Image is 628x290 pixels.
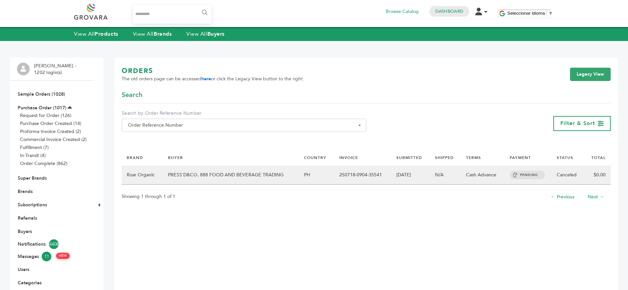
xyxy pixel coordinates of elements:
[304,155,326,160] a: COUNTRY
[20,112,71,119] a: Request for Order (126)
[396,155,422,160] a: SUBMITTED
[588,194,604,200] a: Next →
[20,144,49,151] a: Fulfillment (7)
[570,68,611,81] a: Legacy View
[552,166,584,185] td: Canceled
[122,193,175,201] p: Showing 1 through 1 of 1
[386,8,419,15] a: Browse Catalog
[125,121,363,130] span: Order Reference Number
[18,266,29,273] a: Users
[163,166,299,185] td: PRESS'D&CO. 888 FOOD AND BEVERAGE TRADING
[42,252,51,261] span: 11
[18,239,86,249] a: Notifications4408
[18,202,47,208] a: Subscriptions
[18,215,37,221] a: Referrals
[560,120,595,127] span: Filter & Sort
[133,30,172,38] a: View AllBrands
[18,188,33,195] a: Brands
[95,30,118,38] strong: Products
[20,120,81,127] a: Purchase Order Created (14)
[557,155,573,160] a: STATUS
[122,110,366,117] label: Search by Order Reference Number
[461,166,505,185] td: Cash Advance
[133,5,212,24] input: Search...
[56,253,70,259] span: NEW
[122,166,163,185] td: Roar Organic
[435,8,463,14] a: Dashboard
[207,30,225,38] strong: Buyers
[507,11,545,16] span: Seleccionar idioma
[510,171,545,179] span: PENDING
[20,152,46,159] a: In-Transit (4)
[74,30,118,38] a: View AllProducts
[127,155,143,160] a: BRAND
[334,166,391,185] td: 250718-0904-35541
[430,166,461,185] td: N/A
[34,63,78,76] li: [PERSON_NAME] - 1202 login(s)
[510,155,531,160] a: PAYMENT
[18,228,32,235] a: Buyers
[18,175,47,181] a: Super Brands
[549,11,553,16] span: ▼
[122,76,304,82] span: The old orders page can be accessed or click the Legacy View button to the right.
[154,30,172,38] strong: Brands
[20,160,67,167] a: Order Complete (862)
[17,63,30,75] img: profile.png
[435,155,454,160] a: SHIPPED
[591,155,606,160] a: TOTAL
[122,66,304,76] h1: ORDERS
[551,194,574,200] a: ← Previous
[20,136,87,143] a: Commercial Invoice Created (2)
[20,128,81,135] a: Proforma Invoice Created (2)
[466,155,481,160] a: TERMS
[391,166,430,185] td: [DATE]
[122,90,142,100] span: Search
[186,30,225,38] a: View AllBuyers
[299,166,334,185] td: PH
[18,280,42,286] a: Categories
[507,11,553,16] a: Seleccionar idioma​
[18,91,65,97] a: Sample Orders (1028)
[201,76,211,82] a: here
[339,155,358,160] a: INVOICE
[49,239,59,249] span: 4408
[584,166,611,185] td: $0.00
[18,252,86,261] a: Messages11 NEW
[168,155,183,160] a: BUYER
[122,119,366,132] span: Order Reference Number
[18,105,66,111] a: Purchase Order (1017)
